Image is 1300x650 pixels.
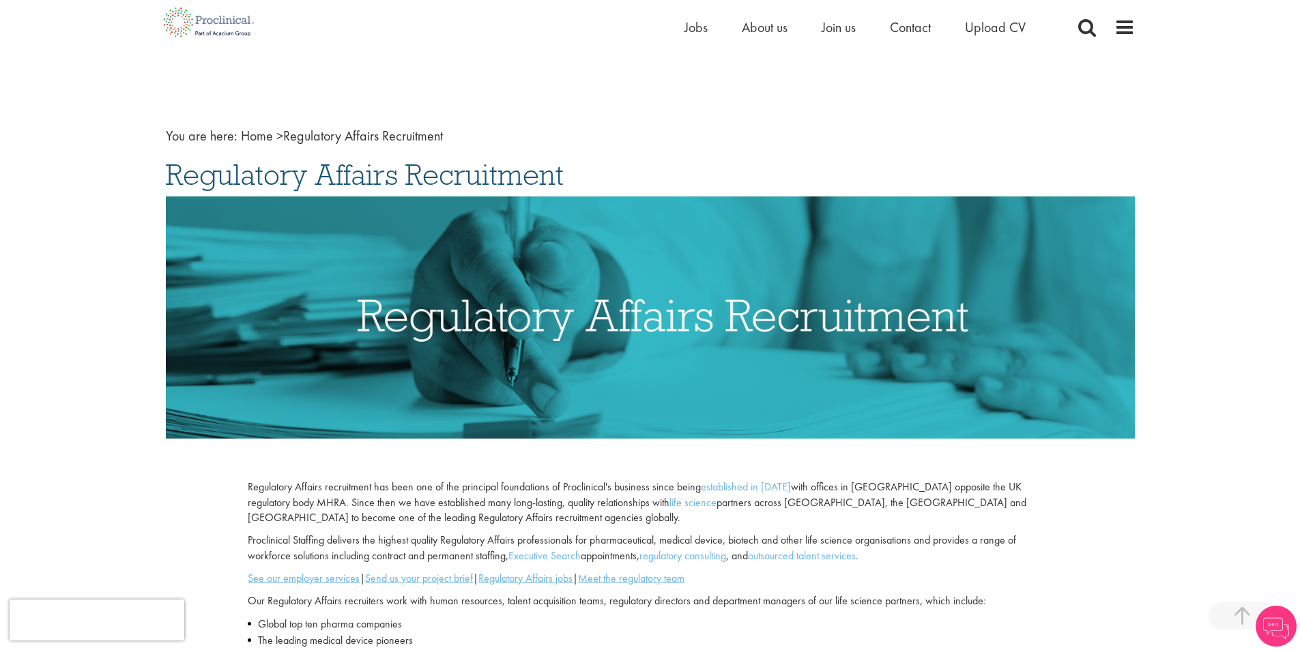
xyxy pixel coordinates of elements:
[166,156,564,193] span: Regulatory Affairs Recruitment
[742,18,788,36] a: About us
[669,495,717,509] a: life science
[248,632,1052,649] li: The leading medical device pioneers
[701,479,791,494] a: established in [DATE]
[890,18,931,36] a: Contact
[508,548,581,563] a: Executive Search
[241,127,443,145] span: Regulatory Affairs Recruitment
[365,571,473,585] a: Send us your project brief
[822,18,856,36] a: Join us
[241,127,273,145] a: breadcrumb link to Home
[578,571,684,585] a: Meet the regulatory team
[748,548,856,563] a: outsourced talent services
[248,533,1052,564] p: Proclinical Staffing delivers the highest quality Regulatory Affairs professionals for pharmaceut...
[248,479,1052,527] p: Regulatory Affairs recruitment has been one of the principal foundations of Proclinical's busines...
[248,616,1052,632] li: Global top ten pharma companies
[166,127,237,145] span: You are here:
[248,571,360,585] a: See our employer services
[10,600,184,640] iframe: reCAPTCHA
[166,196,1135,439] img: Regulatory Affairs Recruitment
[248,593,1052,609] p: Our Regulatory Affairs recruiters work with human resources, talent acquisition teams, regulatory...
[684,18,708,36] a: Jobs
[248,571,1052,587] p: | | |
[478,571,573,585] a: Regulatory Affairs jobs
[1256,606,1297,647] img: Chatbot
[276,127,283,145] span: >
[965,18,1026,36] a: Upload CV
[639,548,726,563] a: regulatory consulting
